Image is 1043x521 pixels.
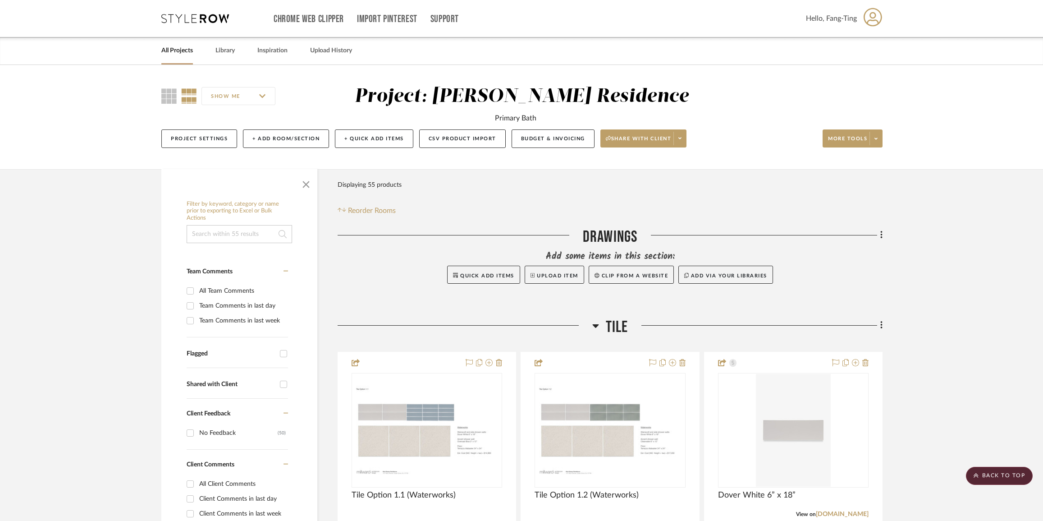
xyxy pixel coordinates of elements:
div: 0 [352,373,502,487]
span: View on [796,512,816,517]
span: Client Comments [187,461,234,468]
img: Tile Option 1.1 (Waterworks) [352,382,501,478]
h6: Filter by keyword, category or name prior to exporting to Excel or Bulk Actions [187,201,292,222]
a: Support [430,15,459,23]
button: Upload Item [525,266,584,284]
button: Add via your libraries [678,266,773,284]
span: Tile Option 1.1 (Waterworks) [352,490,456,500]
a: All Projects [161,45,193,57]
span: Hello, Fang-Ting [806,13,857,24]
div: All Client Comments [199,477,286,491]
a: Inspiration [257,45,288,57]
a: Upload History [310,45,352,57]
button: More tools [823,129,883,148]
a: [DOMAIN_NAME] [816,511,869,517]
span: Quick Add Items [460,273,514,278]
button: Close [297,174,315,192]
div: Add some items in this section: [338,250,883,263]
div: Primary Bath [495,113,536,124]
img: Dover White 6” x 18” [756,374,831,487]
button: CSV Product Import [419,129,506,148]
div: Project: [PERSON_NAME] Residence [355,87,689,106]
button: Project Settings [161,129,237,148]
input: Search within 55 results [187,225,292,243]
div: All Team Comments [199,284,286,298]
span: Team Comments [187,268,233,275]
span: Dover White 6” x 18” [718,490,796,500]
div: Shared with Client [187,381,275,388]
div: 0 [535,373,685,487]
div: Team Comments in last week [199,314,286,328]
button: Reorder Rooms [338,205,396,216]
div: Team Comments in last day [199,299,286,313]
a: Import Pinterest [357,15,417,23]
div: Client Comments in last week [199,507,286,521]
div: Displaying 55 products [338,176,402,194]
div: Flagged [187,350,275,358]
span: Tile [606,318,628,337]
a: Library [215,45,235,57]
span: Tile Option 1.2 (Waterworks) [535,490,639,500]
button: Share with client [600,129,687,148]
span: Reorder Rooms [348,205,396,216]
img: Tile Option 1.2 (Waterworks) [535,382,684,478]
button: Budget & Invoicing [512,129,595,148]
span: More tools [828,135,867,149]
div: No Feedback [199,426,278,440]
button: + Add Room/Section [243,129,329,148]
button: + Quick Add Items [335,129,413,148]
span: Client Feedback [187,410,230,417]
button: Clip from a website [589,266,674,284]
scroll-to-top-button: BACK TO TOP [966,467,1033,485]
a: Chrome Web Clipper [274,15,344,23]
span: Share with client [606,135,672,149]
div: (50) [278,426,286,440]
div: Client Comments in last day [199,492,286,506]
button: Quick Add Items [447,266,520,284]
